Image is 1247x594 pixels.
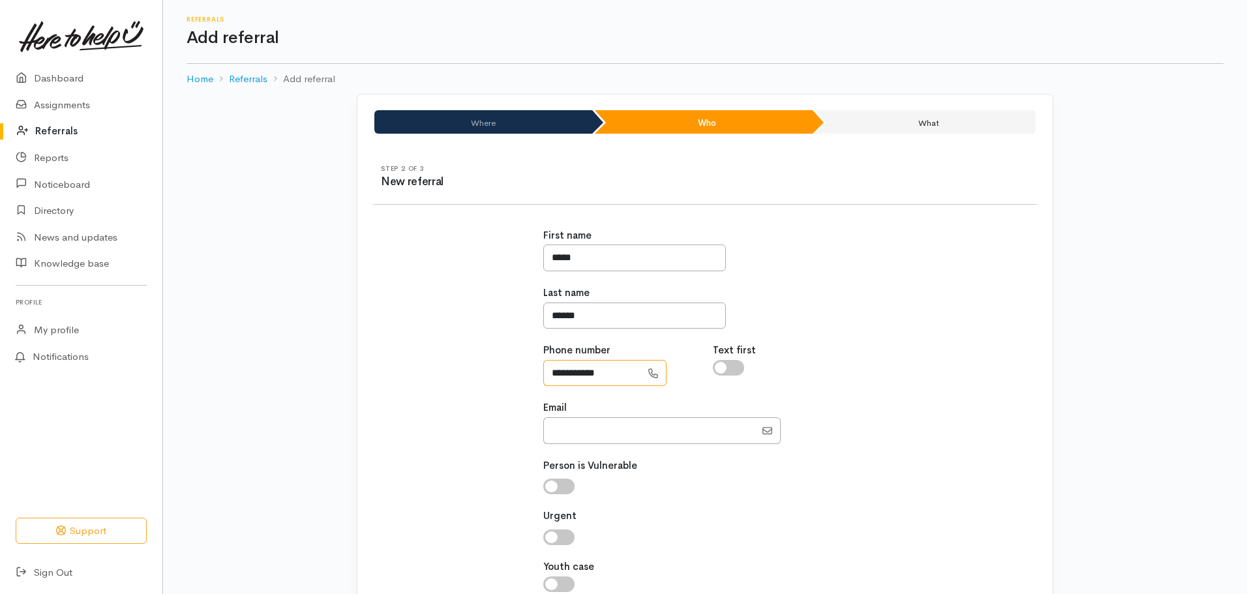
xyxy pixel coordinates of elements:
h6: Step 2 of 3 [381,165,705,172]
h6: Referrals [187,16,1224,23]
label: Last name [543,286,590,301]
li: Who [595,110,813,134]
li: Where [374,110,592,134]
nav: breadcrumb [187,64,1224,95]
h3: New referral [381,176,705,188]
li: Add referral [267,72,335,87]
label: Person is Vulnerable [543,458,637,473]
label: Text first [713,343,756,358]
label: First name [543,228,592,243]
h6: Profile [16,293,147,311]
a: Referrals [229,72,267,87]
a: Home [187,72,213,87]
label: Email [543,400,567,415]
label: Phone number [543,343,610,358]
h1: Add referral [187,29,1224,48]
button: Support [16,518,147,544]
label: Youth case [543,559,594,574]
label: Urgent [543,509,577,524]
li: What [815,110,1036,134]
